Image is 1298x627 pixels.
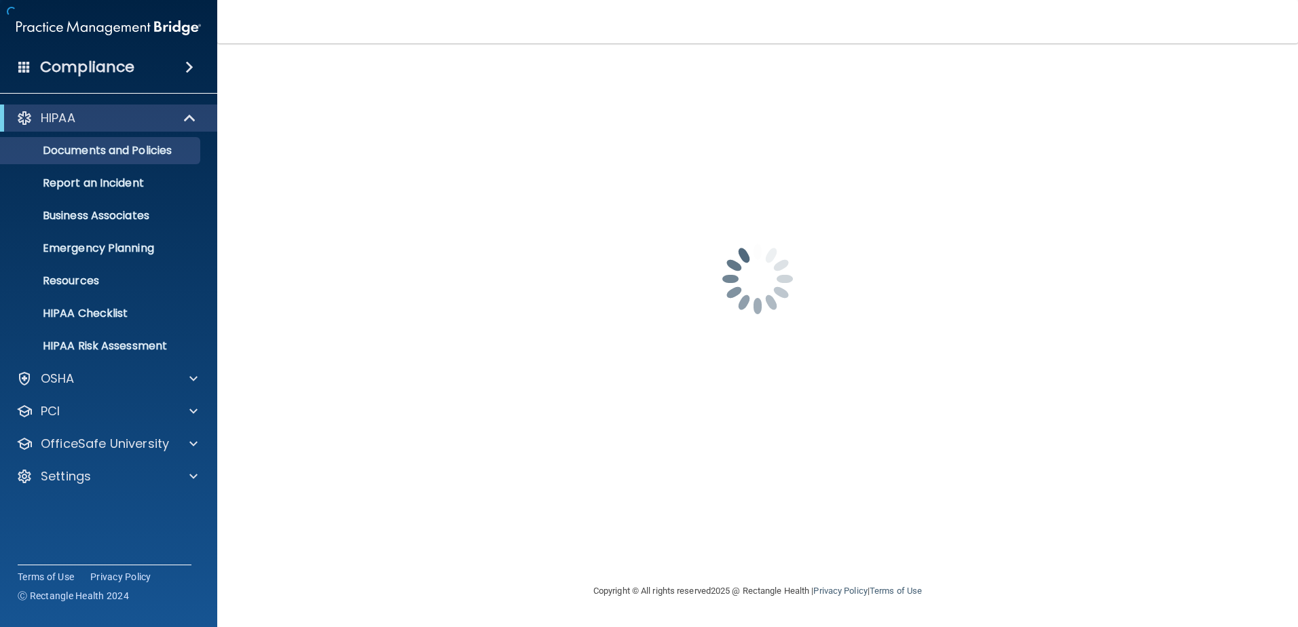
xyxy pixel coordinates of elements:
[41,436,169,452] p: OfficeSafe University
[41,468,91,484] p: Settings
[40,58,134,77] h4: Compliance
[9,274,194,288] p: Resources
[9,209,194,223] p: Business Associates
[16,370,198,387] a: OSHA
[16,110,197,126] a: HIPAA
[9,144,194,157] p: Documents and Policies
[16,468,198,484] a: Settings
[870,586,922,596] a: Terms of Use
[41,403,60,419] p: PCI
[9,307,194,320] p: HIPAA Checklist
[16,436,198,452] a: OfficeSafe University
[16,14,201,41] img: PMB logo
[18,570,74,584] a: Terms of Use
[510,569,1005,613] div: Copyright © All rights reserved 2025 @ Rectangle Health | |
[41,110,75,126] p: HIPAA
[9,339,194,353] p: HIPAA Risk Assessment
[16,403,198,419] a: PCI
[9,176,194,190] p: Report an Incident
[9,242,194,255] p: Emergency Planning
[18,589,129,603] span: Ⓒ Rectangle Health 2024
[90,570,151,584] a: Privacy Policy
[41,370,75,387] p: OSHA
[813,586,867,596] a: Privacy Policy
[690,211,826,347] img: spinner.e123f6fc.gif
